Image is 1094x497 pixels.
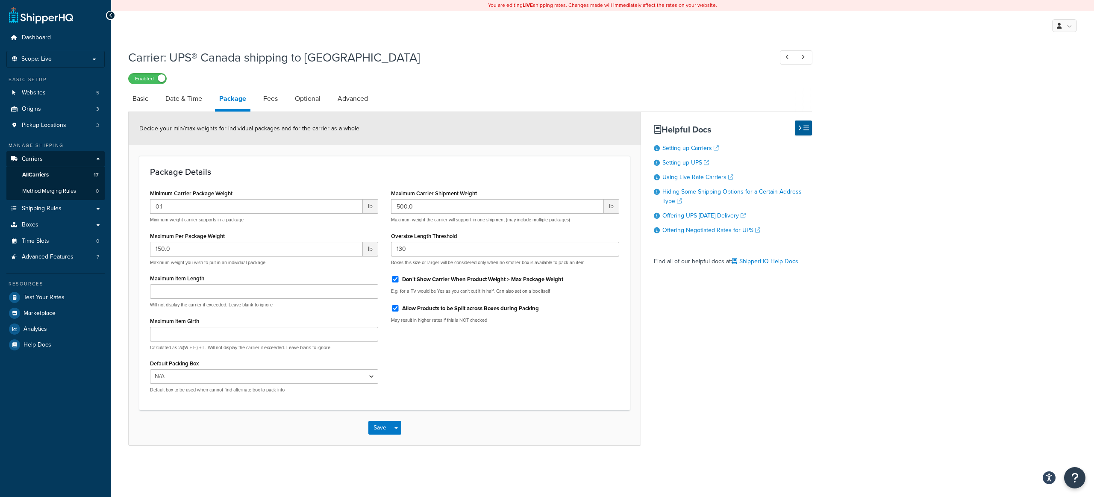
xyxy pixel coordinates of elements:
[6,85,105,101] a: Websites5
[363,199,378,214] span: lb
[523,1,533,9] b: LIVE
[150,217,378,223] p: Minimum weight carrier supports in a package
[6,217,105,233] a: Boxes
[662,173,733,182] a: Using Live Rate Carriers
[6,101,105,117] li: Origins
[6,101,105,117] a: Origins3
[6,337,105,353] a: Help Docs
[129,74,166,84] label: Enabled
[24,341,51,349] span: Help Docs
[391,317,619,323] p: May result in higher rates if this is NOT checked
[150,387,378,393] p: Default box to be used when cannot find alternate box to pack into
[96,89,99,97] span: 5
[22,205,62,212] span: Shipping Rules
[654,125,812,134] h3: Helpful Docs
[6,201,105,217] a: Shipping Rules
[21,56,52,63] span: Scope: Live
[150,167,619,176] h3: Package Details
[96,122,99,129] span: 3
[662,144,719,153] a: Setting up Carriers
[215,88,250,112] a: Package
[22,221,38,229] span: Boxes
[150,302,378,308] p: Will not display the carrier if exceeded. Leave blank to ignore
[391,190,477,197] label: Maximum Carrier Shipment Weight
[128,49,764,66] h1: Carrier: UPS® Canada shipping to [GEOGRAPHIC_DATA]
[6,290,105,305] a: Test Your Rates
[1064,467,1085,488] button: Open Resource Center
[6,280,105,288] div: Resources
[662,211,746,220] a: Offering UPS [DATE] Delivery
[6,151,105,200] li: Carriers
[259,88,282,109] a: Fees
[391,288,619,294] p: E.g. for a TV would be Yes as you can't cut it in half. Can also set on a box itself
[6,306,105,321] a: Marketplace
[780,50,797,65] a: Previous Record
[6,76,105,83] div: Basic Setup
[22,188,76,195] span: Method Merging Rules
[24,326,47,333] span: Analytics
[150,259,378,266] p: Maximum weight you wish to put in an individual package
[6,183,105,199] li: Method Merging Rules
[6,249,105,265] a: Advanced Features7
[363,242,378,256] span: lb
[796,50,812,65] a: Next Record
[150,360,199,367] label: Default Packing Box
[6,321,105,337] a: Analytics
[662,187,802,206] a: Hiding Some Shipping Options for a Certain Address Type
[22,156,43,163] span: Carriers
[6,183,105,199] a: Method Merging Rules0
[6,30,105,46] a: Dashboard
[6,118,105,133] a: Pickup Locations3
[22,171,49,179] span: All Carriers
[22,34,51,41] span: Dashboard
[654,249,812,268] div: Find all of our helpful docs at:
[96,238,99,245] span: 0
[391,217,619,223] p: Maximum weight the carrier will support in one shipment (may include multiple packages)
[139,124,359,133] span: Decide your min/max weights for individual packages and for the carrier as a whole
[128,88,153,109] a: Basic
[24,310,56,317] span: Marketplace
[291,88,325,109] a: Optional
[22,253,74,261] span: Advanced Features
[6,142,105,149] div: Manage Shipping
[368,421,391,435] button: Save
[402,305,539,312] label: Allow Products to be Split across Boxes during Packing
[732,257,798,266] a: ShipperHQ Help Docs
[150,318,199,324] label: Maximum Item Girth
[402,276,563,283] label: Don't Show Carrier When Product Weight > Max Package Weight
[22,122,66,129] span: Pickup Locations
[96,106,99,113] span: 3
[150,275,204,282] label: Maximum Item Length
[604,199,619,214] span: lb
[391,259,619,266] p: Boxes this size or larger will be considered only when no smaller box is available to pack an item
[161,88,206,109] a: Date & Time
[6,249,105,265] li: Advanced Features
[6,151,105,167] a: Carriers
[333,88,372,109] a: Advanced
[22,238,49,245] span: Time Slots
[6,233,105,249] a: Time Slots0
[97,253,99,261] span: 7
[6,118,105,133] li: Pickup Locations
[22,106,41,113] span: Origins
[150,344,378,351] p: Calculated as 2x(W + H) + L. Will not display the carrier if exceeded. Leave blank to ignore
[24,294,65,301] span: Test Your Rates
[96,188,99,195] span: 0
[6,85,105,101] li: Websites
[22,89,46,97] span: Websites
[662,158,709,167] a: Setting up UPS
[150,233,225,239] label: Maximum Per Package Weight
[94,171,99,179] span: 17
[6,233,105,249] li: Time Slots
[391,233,457,239] label: Oversize Length Threshold
[150,190,232,197] label: Minimum Carrier Package Weight
[6,167,105,183] a: AllCarriers17
[662,226,760,235] a: Offering Negotiated Rates for UPS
